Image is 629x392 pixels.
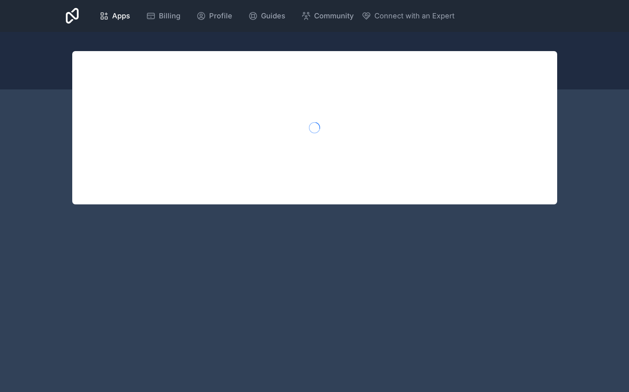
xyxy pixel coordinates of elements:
a: Billing [140,7,187,25]
a: Guides [242,7,292,25]
span: Guides [261,10,285,22]
span: Connect with an Expert [374,10,455,22]
span: Billing [159,10,180,22]
span: Apps [112,10,130,22]
a: Apps [93,7,136,25]
a: Community [295,7,360,25]
span: Profile [209,10,232,22]
button: Connect with an Expert [362,10,455,22]
a: Profile [190,7,239,25]
span: Community [314,10,354,22]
